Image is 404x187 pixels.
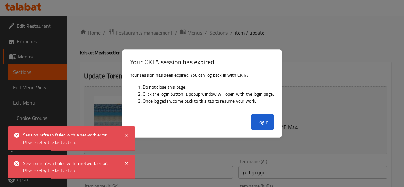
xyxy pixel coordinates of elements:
button: Login [251,114,274,130]
div: Your session has been expired. You can log back in with OKTA. [122,69,282,112]
li: Click the login button, a popup window will open with the login page. [143,90,274,97]
div: Session refresh failed with a network error. Please retry the last action. [23,160,118,174]
li: Do not close this page. [143,83,274,90]
li: Once logged in, come back to this tab to resume your work. [143,97,274,105]
div: Session refresh failed with a network error. Please retry the last action. [23,131,118,146]
h3: Your OKTA session has expired [130,57,274,66]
